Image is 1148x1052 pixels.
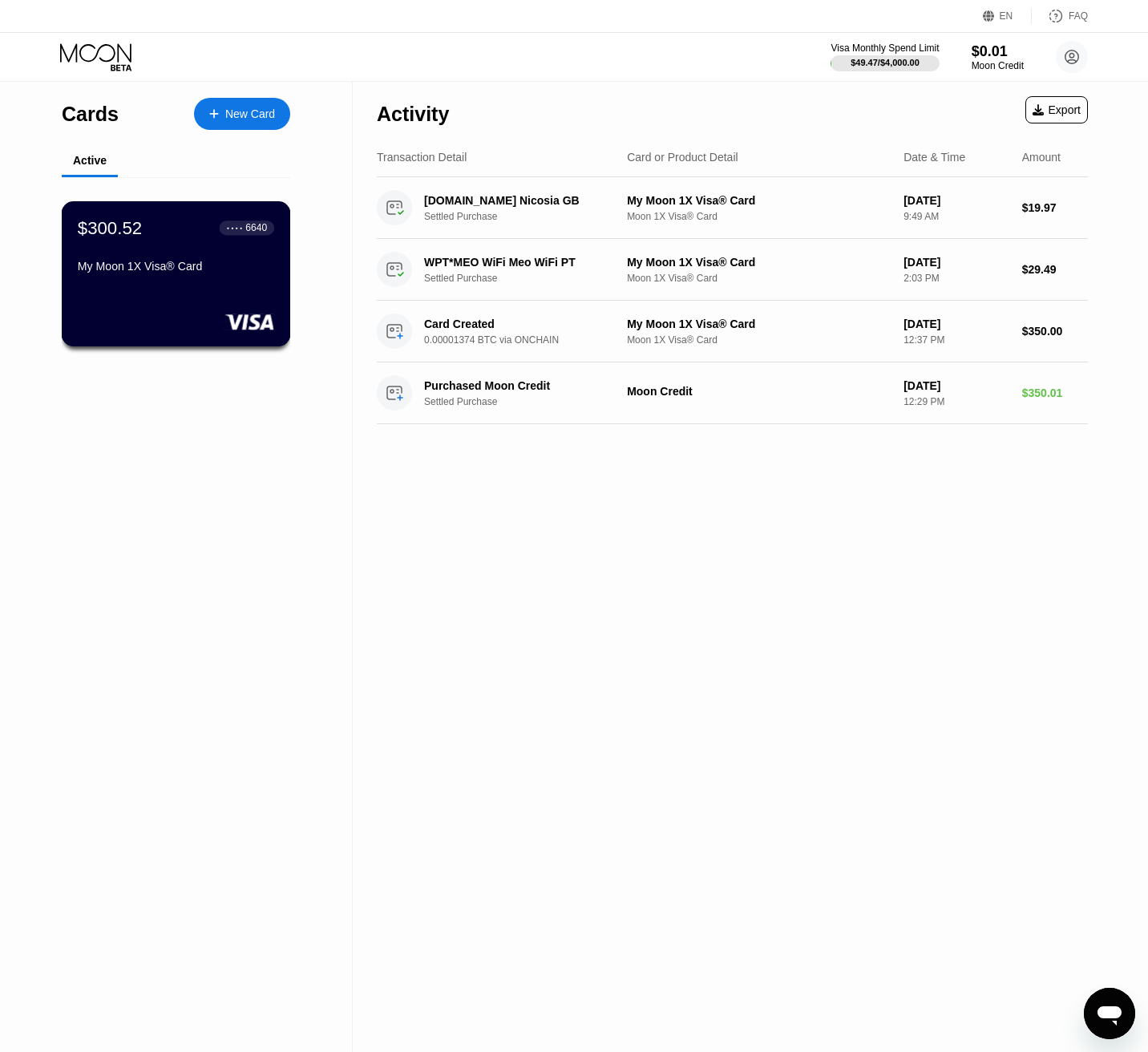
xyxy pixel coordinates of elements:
div: 2:03 PM [903,273,1009,284]
div: Moon 1X Visa® Card [627,334,891,346]
div: Active [73,154,107,167]
div: $300.52 [78,217,142,238]
div: Settled Purchase [424,396,638,407]
div: $0.01 [972,43,1024,60]
div: ● ● ● ● [227,225,243,230]
div: $49.47 / $4,000.00 [851,58,920,67]
div: [DATE] [903,318,1009,330]
div: 9:49 AM [903,211,1009,222]
div: My Moon 1X Visa® Card [627,318,891,330]
div: [DATE] [903,256,1009,269]
div: [DOMAIN_NAME] Nicosia GB [424,194,623,207]
div: FAQ [1069,10,1088,22]
div: Moon 1X Visa® Card [627,273,891,284]
div: Visa Monthly Spend Limit$49.47/$4,000.00 [831,42,939,71]
div: [DOMAIN_NAME] Nicosia GBSettled PurchaseMy Moon 1X Visa® CardMoon 1X Visa® Card[DATE]9:49 AM$19.97 [377,177,1088,239]
div: My Moon 1X Visa® Card [627,194,891,207]
div: $29.49 [1022,263,1088,276]
div: Amount [1022,151,1061,164]
div: My Moon 1X Visa® Card [78,260,274,273]
div: Settled Purchase [424,211,638,222]
div: EN [1000,10,1013,22]
div: New Card [194,98,290,130]
div: My Moon 1X Visa® Card [627,256,891,269]
div: Visa Monthly Spend Limit [831,42,939,54]
div: Purchased Moon Credit [424,379,623,392]
div: [DATE] [903,379,1009,392]
div: Export [1033,103,1081,116]
div: 12:29 PM [903,396,1009,407]
div: EN [983,8,1032,24]
div: $19.97 [1022,201,1088,214]
div: WPT*MEO WiFi Meo WiFi PT [424,256,623,269]
div: Transaction Detail [377,151,467,164]
div: 12:37 PM [903,334,1009,346]
div: Date & Time [903,151,965,164]
div: 6640 [245,222,267,233]
div: Activity [377,103,449,126]
div: Card Created0.00001374 BTC via ONCHAINMy Moon 1X Visa® CardMoon 1X Visa® Card[DATE]12:37 PM$350.00 [377,301,1088,362]
div: Card or Product Detail [627,151,738,164]
div: FAQ [1032,8,1088,24]
div: Cards [62,103,119,126]
div: $350.01 [1022,386,1088,399]
div: Moon Credit [627,385,891,398]
div: $350.00 [1022,325,1088,338]
div: $300.52● ● ● ●6640My Moon 1X Visa® Card [63,202,289,346]
div: New Card [225,107,275,121]
div: Card Created [424,318,623,330]
div: $0.01Moon Credit [972,43,1024,71]
div: Moon Credit [972,60,1024,71]
div: 0.00001374 BTC via ONCHAIN [424,334,638,346]
div: [DATE] [903,194,1009,207]
div: Purchased Moon CreditSettled PurchaseMoon Credit[DATE]12:29 PM$350.01 [377,362,1088,424]
div: WPT*MEO WiFi Meo WiFi PTSettled PurchaseMy Moon 1X Visa® CardMoon 1X Visa® Card[DATE]2:03 PM$29.49 [377,239,1088,301]
iframe: Button to launch messaging window [1084,988,1135,1039]
div: Export [1025,96,1088,123]
div: Moon 1X Visa® Card [627,211,891,222]
div: Settled Purchase [424,273,638,284]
